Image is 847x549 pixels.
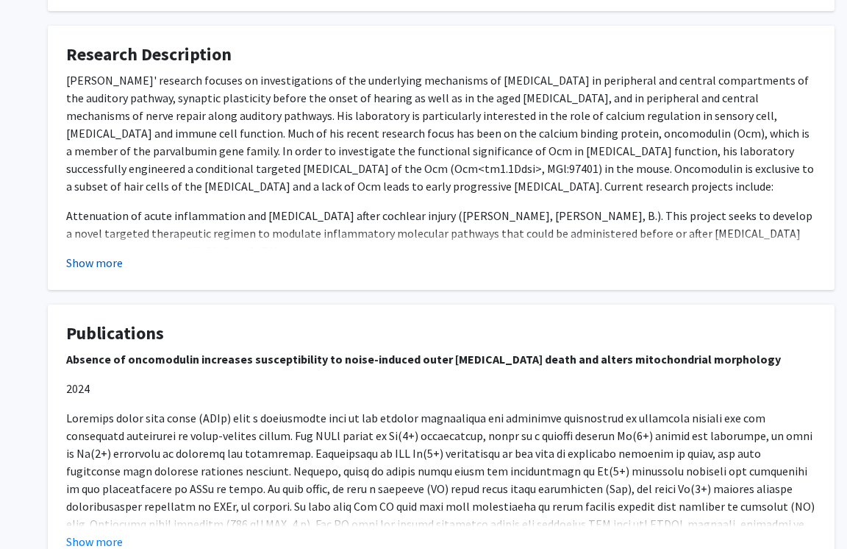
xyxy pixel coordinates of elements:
p: 2024 [66,380,816,397]
p: Attenuation of acute inflammation and [MEDICAL_DATA] after cochlear injury ([PERSON_NAME], [PERSO... [66,207,816,260]
strong: Absence of oncomodulin increases susceptibility to noise-induced outer [MEDICAL_DATA] death and a... [66,352,781,366]
h4: Publications [66,323,816,344]
span: [PERSON_NAME]' research focuses on investigations of the underlying mechanisms of [MEDICAL_DATA] ... [66,73,814,194]
button: Show more [66,254,123,272]
h4: Research Description [66,44,816,65]
iframe: Chat [11,483,62,538]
